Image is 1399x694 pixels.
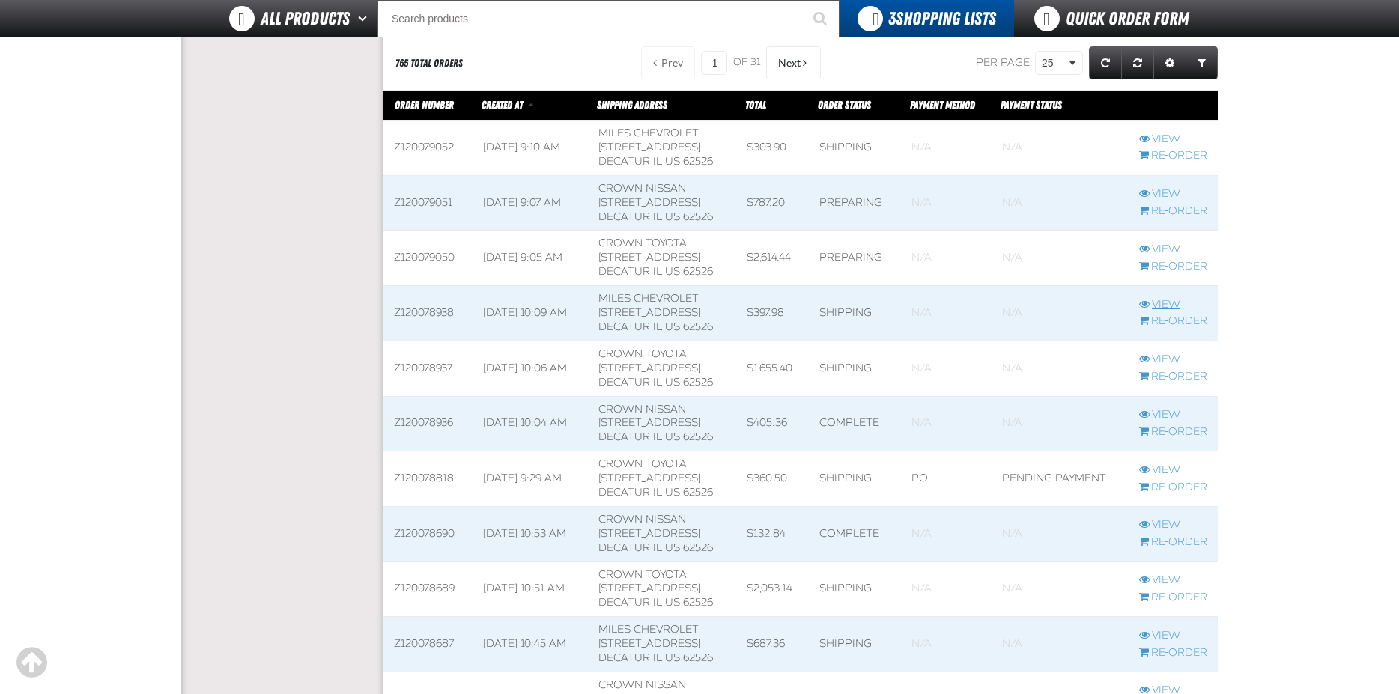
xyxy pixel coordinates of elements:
[992,121,1129,176] td: Blank
[1121,46,1154,79] a: Reset grid action
[1139,408,1207,422] a: View Z120078936 order
[683,651,713,664] bdo: 62526
[482,99,523,111] span: Created At
[1139,629,1207,643] a: View Z120078687 order
[910,99,975,111] span: Payment Method
[683,155,713,168] bdo: 62526
[736,561,809,617] td: $2,053.14
[809,175,901,231] td: Preparing
[992,561,1129,617] td: Blank
[598,362,701,374] span: [STREET_ADDRESS]
[261,5,350,32] span: All Products
[598,376,650,389] span: DECATUR
[653,265,662,278] span: IL
[482,99,525,111] a: Created At
[901,451,992,507] td: P.O.
[1139,260,1207,274] a: Re-Order Z120079050 order
[598,237,687,249] span: Crown Toyota
[992,231,1129,286] td: Blank
[473,451,587,507] td: [DATE] 9:29 AM
[736,341,809,396] td: $1,655.40
[683,265,713,278] bdo: 62526
[473,121,587,176] td: [DATE] 9:10 AM
[992,175,1129,231] td: Blank
[901,286,992,341] td: Blank
[778,57,801,69] span: Next Page
[598,265,650,278] span: DECATUR
[736,231,809,286] td: $2,614.44
[1042,55,1066,71] span: 25
[976,56,1033,69] span: Per page:
[736,175,809,231] td: $787.20
[1001,99,1062,111] span: Payment Status
[992,506,1129,561] td: Blank
[598,155,650,168] span: DECATUR
[1089,46,1122,79] a: Refresh grid action
[665,376,680,389] span: US
[473,617,587,672] td: [DATE] 10:45 AM
[473,231,587,286] td: [DATE] 9:05 AM
[653,155,662,168] span: IL
[473,506,587,561] td: [DATE] 10:53 AM
[683,320,713,333] bdo: 62526
[736,121,809,176] td: $303.90
[1186,46,1218,79] a: Expand or Collapse Grid Filters
[598,568,687,581] span: Crown Toyota
[598,182,686,195] span: Crown Nissan
[992,396,1129,451] td: Blank
[473,286,587,341] td: [DATE] 10:09 AM
[1139,149,1207,163] a: Re-Order Z120079052 order
[888,8,896,29] strong: 3
[383,451,473,507] td: Z120078818
[901,175,992,231] td: Blank
[598,527,701,540] span: [STREET_ADDRESS]
[598,251,701,264] span: [STREET_ADDRESS]
[809,231,901,286] td: Preparing
[1139,133,1207,147] a: View Z120079052 order
[597,99,667,111] span: Shipping Address
[809,286,901,341] td: Shipping
[901,396,992,451] td: Blank
[733,56,760,70] span: of 31
[383,617,473,672] td: Z120078687
[598,651,650,664] span: DECATUR
[683,486,713,499] bdo: 62526
[598,127,699,139] span: Miles Chevrolet
[653,651,662,664] span: IL
[473,396,587,451] td: [DATE] 10:04 AM
[383,286,473,341] td: Z120078938
[992,451,1129,507] td: Pending payment
[888,8,996,29] span: Shopping Lists
[818,99,871,111] a: Order Status
[598,347,687,360] span: Crown Toyota
[1139,463,1207,478] a: View Z120078818 order
[598,596,650,609] span: DECATUR
[395,99,454,111] a: Order Number
[598,637,701,650] span: [STREET_ADDRESS]
[809,341,901,396] td: Shipping
[653,210,662,223] span: IL
[665,210,680,223] span: US
[665,541,680,554] span: US
[665,596,680,609] span: US
[736,286,809,341] td: $397.98
[701,51,727,75] input: Current page number
[383,561,473,617] td: Z120078689
[15,646,48,679] div: Scroll to the top
[1139,243,1207,257] a: View Z120079050 order
[598,430,650,443] span: DECATUR
[736,506,809,561] td: $132.84
[1139,187,1207,201] a: View Z120079051 order
[1139,353,1207,367] a: View Z120078937 order
[665,320,680,333] span: US
[665,155,680,168] span: US
[383,506,473,561] td: Z120078690
[809,617,901,672] td: Shipping
[736,396,809,451] td: $405.36
[598,582,701,594] span: [STREET_ADDRESS]
[598,403,686,416] span: Crown Nissan
[683,376,713,389] bdo: 62526
[598,513,686,526] span: Crown Nissan
[745,99,766,111] span: Total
